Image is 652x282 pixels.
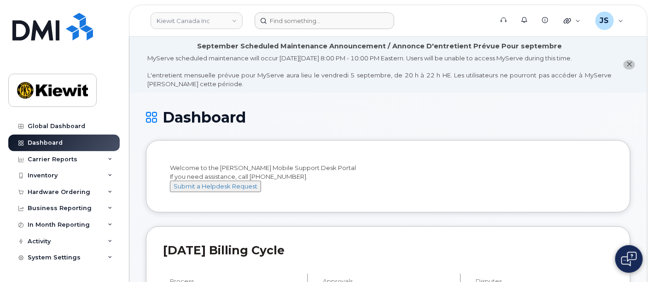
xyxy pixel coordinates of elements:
[621,252,637,266] img: Open chat
[170,182,261,190] a: Submit a Helpdesk Request
[623,60,635,70] button: close notification
[147,54,611,88] div: MyServe scheduled maintenance will occur [DATE][DATE] 8:00 PM - 10:00 PM Eastern. Users will be u...
[163,243,613,257] h2: [DATE] Billing Cycle
[170,164,606,192] div: Welcome to the [PERSON_NAME] Mobile Support Desk Portal If you need assistance, call [PHONE_NUMBER].
[197,41,562,51] div: September Scheduled Maintenance Announcement / Annonce D'entretient Prévue Pour septembre
[146,109,630,125] h1: Dashboard
[170,181,261,192] button: Submit a Helpdesk Request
